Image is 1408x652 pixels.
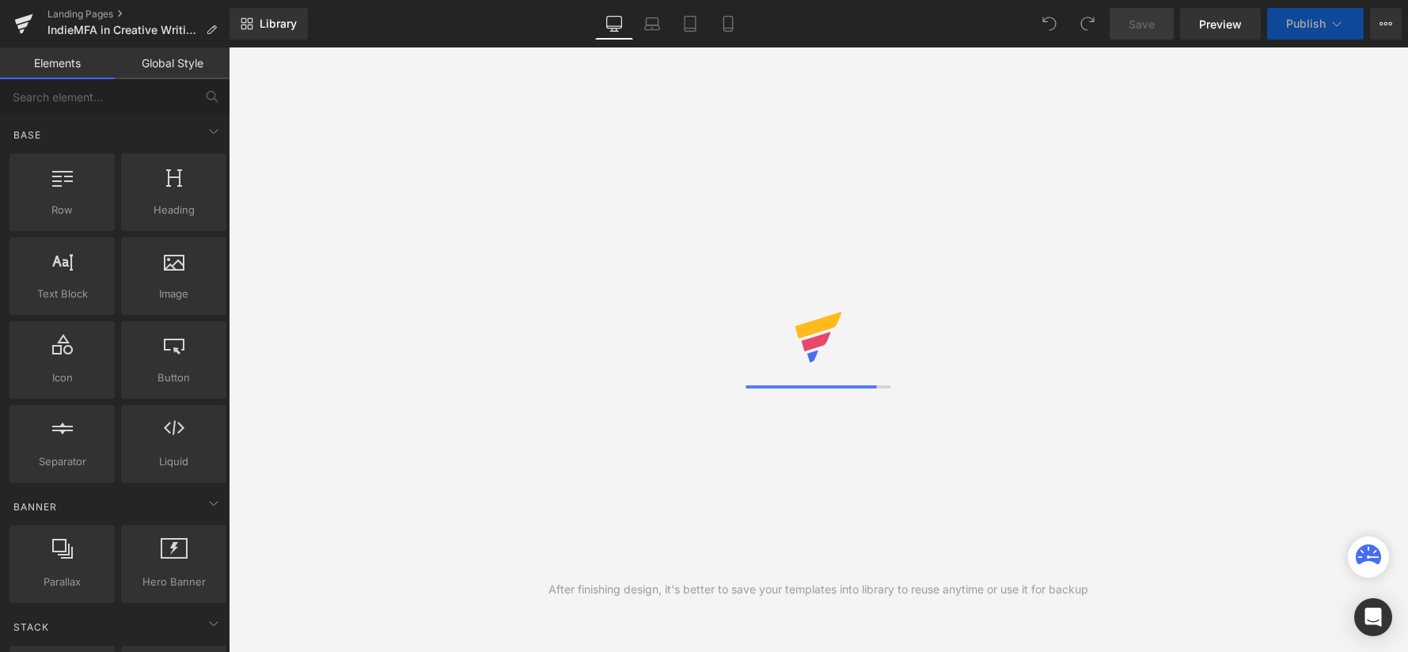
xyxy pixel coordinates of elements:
a: Preview [1180,8,1261,40]
span: Row [14,202,110,218]
span: Library [260,17,297,31]
span: Base [12,127,43,142]
button: Redo [1072,8,1103,40]
span: Separator [14,453,110,470]
span: Publish [1286,17,1326,30]
span: Liquid [126,453,222,470]
span: Parallax [14,574,110,590]
a: Desktop [595,8,633,40]
span: Heading [126,202,222,218]
button: Undo [1034,8,1065,40]
span: Button [126,370,222,386]
span: Stack [12,620,51,635]
span: Save [1129,16,1155,32]
span: Icon [14,370,110,386]
button: Publish [1267,8,1364,40]
span: Image [126,286,222,302]
span: IndieMFA in Creative Writing at [DOMAIN_NAME] [47,24,199,36]
div: After finishing design, it's better to save your templates into library to reuse anytime or use i... [548,581,1088,598]
span: Hero Banner [126,574,222,590]
span: Preview [1199,16,1242,32]
a: Global Style [115,47,230,79]
a: Laptop [633,8,671,40]
a: New Library [230,8,308,40]
a: Tablet [671,8,709,40]
span: Banner [12,499,59,514]
a: Mobile [709,8,747,40]
button: More [1370,8,1402,40]
a: Landing Pages [47,8,230,21]
span: Text Block [14,286,110,302]
div: Open Intercom Messenger [1354,598,1392,636]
